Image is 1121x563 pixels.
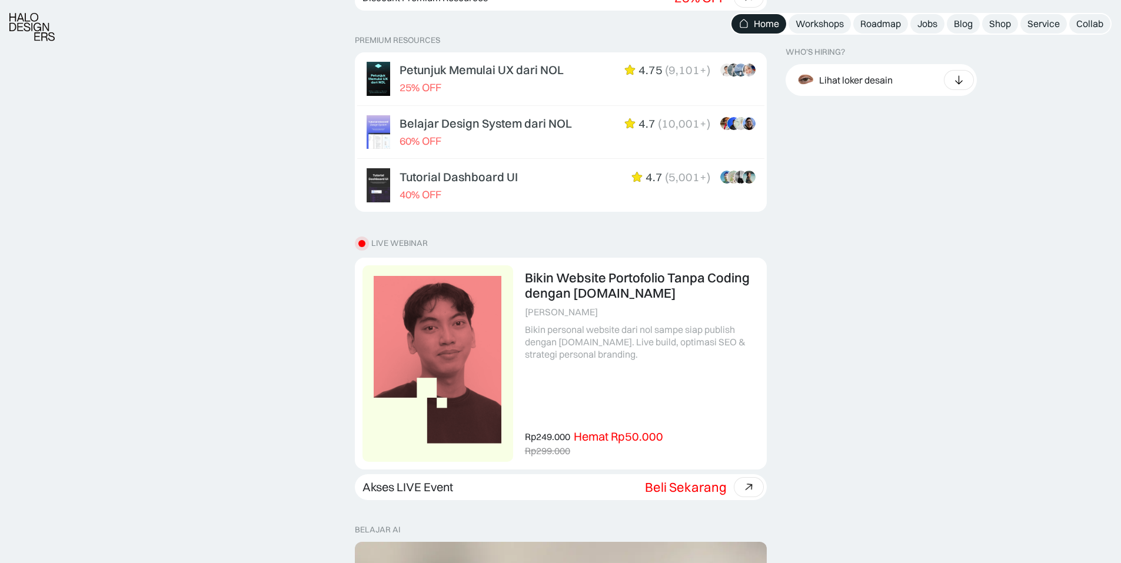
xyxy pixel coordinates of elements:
[853,14,908,34] a: Roadmap
[400,82,441,94] div: 25% OFF
[1069,14,1110,34] a: Collab
[668,170,707,184] div: 5,001+
[954,18,973,30] div: Blog
[665,170,668,184] div: (
[400,63,564,77] div: Petunjuk Memulai UX dari NOL
[355,474,767,500] a: Akses LIVE EventBeli Sekarang
[525,431,570,443] div: Rp249.000
[789,14,851,34] a: Workshops
[796,18,844,30] div: Workshops
[947,14,980,34] a: Blog
[574,429,663,444] div: Hemat Rp50.000
[910,14,944,34] a: Jobs
[357,161,764,209] a: Tutorial Dashboard UI40% OFF4.7(5,001+)
[400,170,518,184] div: Tutorial Dashboard UI
[731,14,786,34] a: Home
[645,479,727,495] div: Beli Sekarang
[525,445,570,457] div: Rp299.000
[661,116,707,131] div: 10,001+
[1076,18,1103,30] div: Collab
[362,480,453,494] div: Akses LIVE Event
[917,18,937,30] div: Jobs
[786,47,845,57] div: WHO’S HIRING?
[860,18,901,30] div: Roadmap
[982,14,1018,34] a: Shop
[1027,18,1060,30] div: Service
[371,238,428,248] div: LIVE WEBINAR
[819,74,893,86] div: Lihat loker desain
[658,116,661,131] div: (
[400,135,441,148] div: 60% OFF
[754,18,779,30] div: Home
[707,63,710,77] div: )
[707,116,710,131] div: )
[989,18,1011,30] div: Shop
[665,63,668,77] div: (
[668,63,707,77] div: 9,101+
[638,63,663,77] div: 4.75
[355,525,400,535] div: belajar ai
[357,55,764,103] a: Petunjuk Memulai UX dari NOL25% OFF4.75(9,101+)
[355,35,767,45] p: PREMIUM RESOURCES
[638,116,656,131] div: 4.7
[400,189,441,201] div: 40% OFF
[357,108,764,156] a: Belajar Design System dari NOL60% OFF4.7(10,001+)
[400,116,572,131] div: Belajar Design System dari NOL
[1020,14,1067,34] a: Service
[646,170,663,184] div: 4.7
[707,170,710,184] div: )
